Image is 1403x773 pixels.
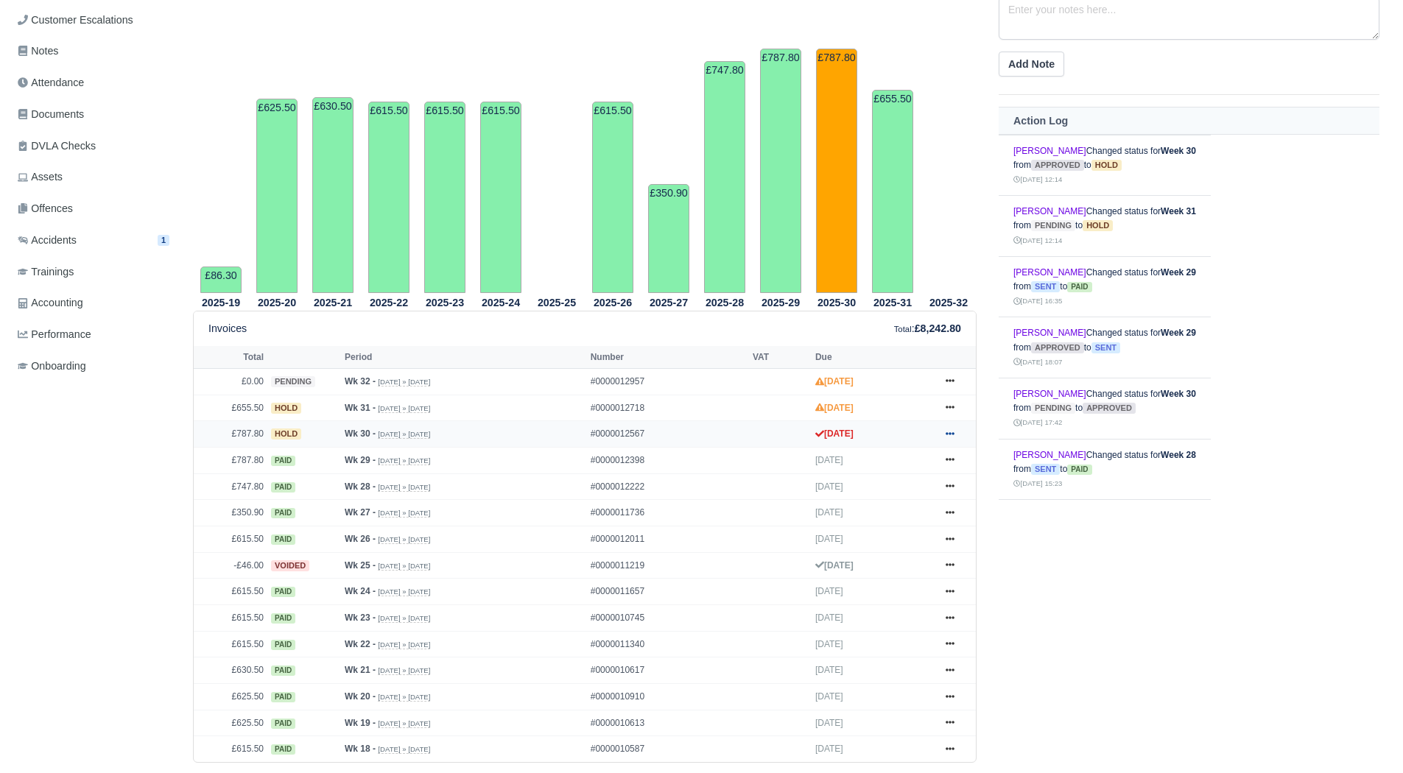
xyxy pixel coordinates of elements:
[1329,702,1403,773] iframe: Chat Widget
[194,448,267,474] td: £787.80
[271,403,301,414] span: hold
[271,560,309,571] span: voided
[12,6,175,35] a: Customer Escalations
[815,560,854,571] strong: [DATE]
[815,718,843,728] span: [DATE]
[1083,220,1113,231] span: hold
[1067,465,1091,475] span: paid
[271,744,295,755] span: paid
[1067,282,1091,292] span: paid
[815,613,843,623] span: [DATE]
[305,294,361,311] th: 2025-21
[1031,160,1084,171] span: approved
[345,481,376,492] strong: Wk 28 -
[999,439,1211,500] td: Changed status for from to
[1013,267,1086,278] a: [PERSON_NAME]
[1013,450,1086,460] a: [PERSON_NAME]
[271,534,295,545] span: paid
[1161,328,1196,338] strong: Week 29
[378,587,430,596] small: [DATE] » [DATE]
[12,132,175,160] a: DVLA Checks
[999,500,1211,561] td: Changed status for from to
[815,639,843,649] span: [DATE]
[345,455,376,465] strong: Wk 29 -
[378,666,430,675] small: [DATE] » [DATE]
[921,294,977,311] th: 2025-32
[587,473,749,500] td: #0000012222
[345,665,376,675] strong: Wk 21 -
[12,226,175,255] a: Accidents 1
[158,235,169,246] span: 1
[345,691,376,702] strong: Wk 20 -
[585,294,641,311] th: 2025-26
[271,428,301,440] span: hold
[587,421,749,448] td: #0000012567
[271,613,295,624] span: paid
[249,294,305,311] th: 2025-20
[18,326,91,343] span: Performance
[1013,206,1086,216] a: [PERSON_NAME]
[12,289,175,317] a: Accounting
[18,264,74,280] span: Trainings
[473,294,529,311] th: 2025-24
[815,376,854,386] strong: [DATE]
[1013,328,1086,338] a: [PERSON_NAME]
[587,526,749,553] td: #0000012011
[809,294,865,311] th: 2025-30
[378,509,430,518] small: [DATE] » [DATE]
[894,320,961,337] div: :
[815,455,843,465] span: [DATE]
[18,232,77,249] span: Accidents
[753,294,809,311] th: 2025-29
[194,526,267,553] td: £615.50
[1083,403,1136,414] span: approved
[1031,281,1060,292] span: sent
[271,719,295,729] span: paid
[194,500,267,526] td: £350.90
[271,456,295,466] span: paid
[12,68,175,97] a: Attendance
[18,169,63,186] span: Assets
[1013,236,1062,244] small: [DATE] 12:14
[697,294,753,311] th: 2025-28
[194,657,267,684] td: £630.50
[815,586,843,596] span: [DATE]
[1091,342,1120,353] span: sent
[1031,220,1075,231] span: pending
[424,102,465,293] td: £615.50
[194,736,267,762] td: £615.50
[1013,358,1062,366] small: [DATE] 18:07
[12,194,175,223] a: Offences
[587,500,749,526] td: #0000011736
[648,184,689,293] td: £350.90
[345,403,376,413] strong: Wk 31 -
[815,428,854,439] strong: [DATE]
[12,320,175,349] a: Performance
[194,684,267,710] td: £625.50
[341,346,587,368] th: Period
[587,684,749,710] td: #0000010910
[271,376,315,387] span: pending
[1161,267,1196,278] strong: Week 29
[1161,389,1196,399] strong: Week 30
[378,483,430,492] small: [DATE] » [DATE]
[194,579,267,605] td: £615.50
[194,710,267,736] td: £625.50
[194,552,267,579] td: -£46.00
[194,631,267,657] td: £615.50
[208,322,247,335] h6: Invoices
[1161,206,1196,216] strong: Week 31
[345,560,376,571] strong: Wk 25 -
[999,256,1211,317] td: Changed status for from to
[345,428,376,439] strong: Wk 30 -
[587,710,749,736] td: #0000010613
[271,692,295,702] span: paid
[194,346,267,368] th: Total
[815,403,854,413] strong: [DATE]
[1013,418,1062,426] small: [DATE] 17:42
[999,107,1379,135] th: Action Log
[999,317,1211,378] td: Changed status for from to
[271,508,295,518] span: paid
[999,135,1211,196] td: Changed status for from to
[760,49,801,293] td: £787.80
